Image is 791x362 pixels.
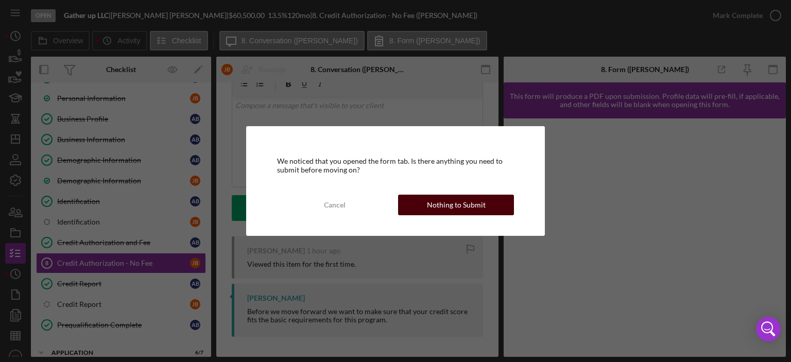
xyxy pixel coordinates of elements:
[324,195,346,215] div: Cancel
[277,195,393,215] button: Cancel
[756,317,781,341] div: Open Intercom Messenger
[277,157,514,174] div: We noticed that you opened the form tab. Is there anything you need to submit before moving on?
[398,195,514,215] button: Nothing to Submit
[427,195,486,215] div: Nothing to Submit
